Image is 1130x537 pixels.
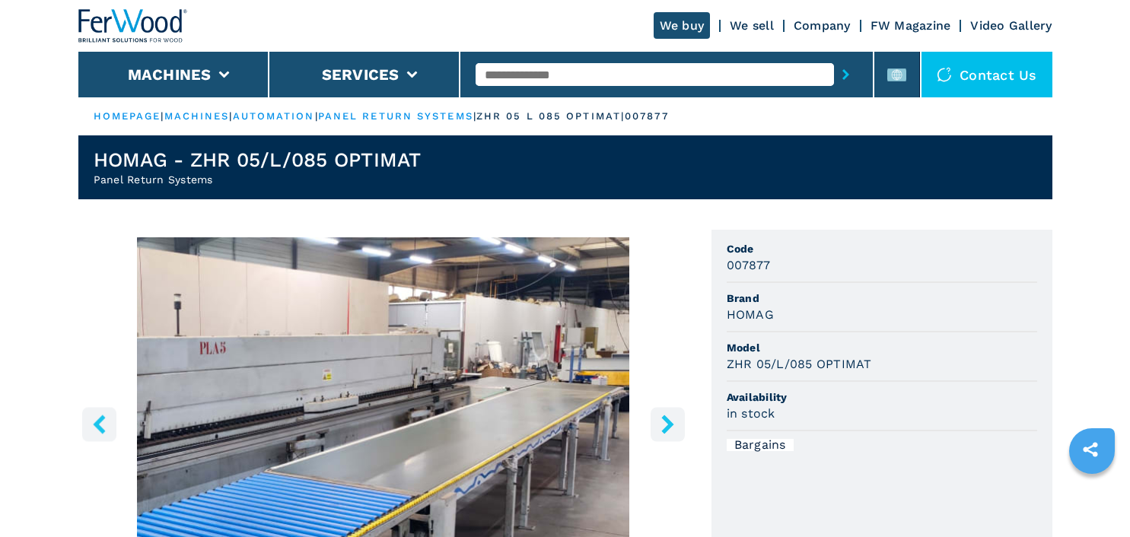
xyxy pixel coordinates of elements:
a: automation [233,110,315,122]
a: HOMEPAGE [94,110,161,122]
button: right-button [651,407,685,441]
p: 007877 [625,110,669,123]
span: | [315,110,318,122]
a: Video Gallery [970,18,1052,33]
h3: in stock [727,405,775,422]
span: Code [727,241,1037,256]
a: We buy [654,12,711,39]
div: Contact us [922,52,1052,97]
a: Company [794,18,851,33]
h3: 007877 [727,256,771,274]
span: Model [727,340,1037,355]
img: Ferwood [78,9,188,43]
span: | [229,110,232,122]
span: Availability [727,389,1037,405]
h2: Panel Return Systems [94,172,422,187]
a: FW Magazine [871,18,951,33]
a: panel return systems [318,110,473,122]
span: Brand [727,291,1037,306]
h1: HOMAG - ZHR 05/L/085 OPTIMAT [94,148,422,172]
span: | [473,110,476,122]
div: Bargains [727,439,794,451]
button: Services [322,65,399,84]
iframe: Chat [1065,469,1119,526]
button: left-button [82,407,116,441]
button: submit-button [834,57,858,92]
a: machines [164,110,230,122]
img: Contact us [937,67,952,82]
span: | [161,110,164,122]
a: We sell [730,18,774,33]
h3: HOMAG [727,306,774,323]
button: Machines [128,65,212,84]
p: zhr 05 l 085 optimat | [476,110,625,123]
h3: ZHR 05/L/085 OPTIMAT [727,355,872,373]
a: sharethis [1071,431,1109,469]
